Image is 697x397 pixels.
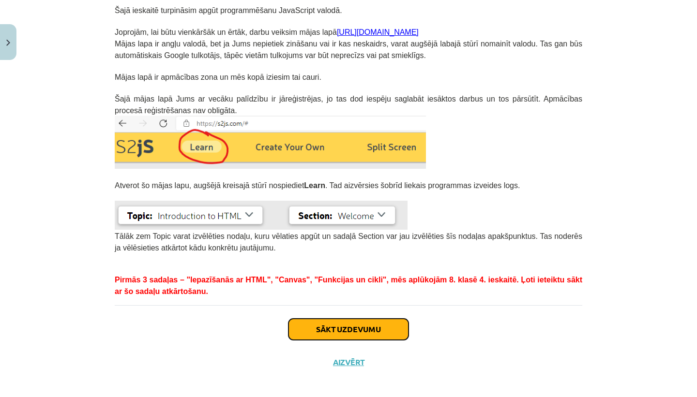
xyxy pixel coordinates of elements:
b: Learn [304,181,325,190]
span: Šajā mājas lapā Jums ar vecāku palīdzību ir jāreģistrējas, jo tas dod iespēju saglabāt iesāktos d... [115,95,582,115]
a: [URL][DOMAIN_NAME] [337,28,419,36]
span: Mājas lapa ir angļu valodā, bet ja Jums nepietiek zināšanu vai ir kas neskaidrs, varat augšējā la... [115,40,582,59]
img: icon-close-lesson-0947bae3869378f0d4975bcd49f059093ad1ed9edebbc8119c70593378902aed.svg [6,40,10,46]
button: Aizvērt [330,357,367,367]
button: Sākt uzdevumu [288,319,409,340]
span: Šajā ieskaitē turpināsim apgūt programmēšanu JavaScript valodā. [115,6,342,15]
span: Tālāk zem Topic varat izvēlēties nodaļu, kuru vēlaties apgūt un sadaļā Section var jau izvēlēties... [115,232,582,252]
span: Mājas lapā ir apmācības zona un mēs kopā iziesim tai cauri. [115,73,321,81]
span: Atverot šo mājas lapu, augšējā kreisajā stūrī nospiediet . Tad aizvērsies šobrīd liekais programm... [115,181,520,190]
span: Pirmās 3 sadaļas – "Iepazīšanās ar HTML", "Canvas", "Funkcijas un cikli", mēs aplūkojām 8. klasē ... [115,276,582,295]
span: Joprojām, lai būtu vienkāršāk un ērtāk, darbu veiksim mājas lapā [115,28,419,36]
